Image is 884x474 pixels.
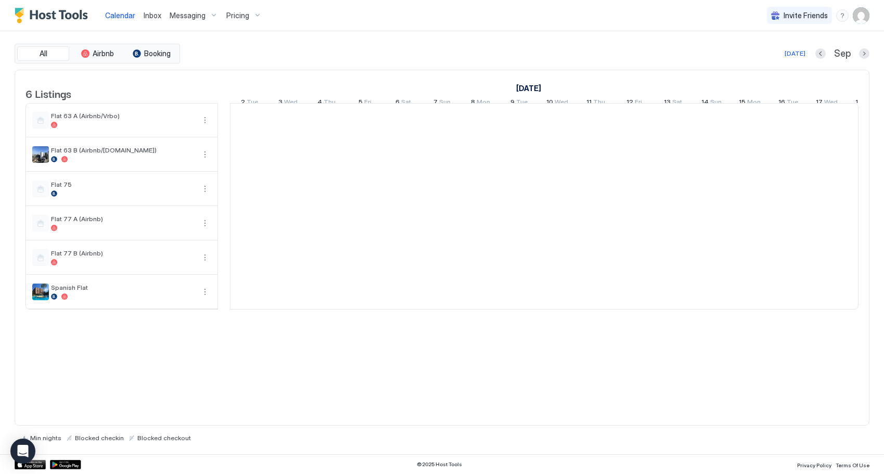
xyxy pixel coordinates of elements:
[15,460,46,469] a: App Store
[544,96,571,111] a: September 10, 2025
[32,284,49,300] div: listing image
[51,146,195,154] span: Flat 63 B (Airbnb/[DOMAIN_NAME])
[144,10,161,21] a: Inbox
[226,11,249,20] span: Pricing
[75,434,124,442] span: Blocked checkin
[468,96,493,111] a: September 8, 2025
[247,98,258,109] span: Tue
[15,8,93,23] a: Host Tools Logo
[51,181,195,188] span: Flat 75
[199,251,211,264] div: menu
[431,96,453,111] a: September 7, 2025
[664,98,671,109] span: 13
[417,461,462,468] span: © 2025 Host Tools
[278,98,283,109] span: 3
[836,462,869,468] span: Terms Of Use
[853,7,869,24] div: User profile
[71,46,123,61] button: Airbnb
[514,81,544,96] a: September 2, 2025
[17,46,69,61] button: All
[859,48,869,59] button: Next month
[199,217,211,229] div: menu
[358,98,363,109] span: 5
[199,251,211,264] button: More options
[816,98,823,109] span: 17
[855,98,862,109] span: 18
[50,460,81,469] a: Google Play Store
[635,98,642,109] span: Fri
[199,114,211,126] button: More options
[144,49,171,58] span: Booking
[395,98,400,109] span: 6
[661,96,685,111] a: September 13, 2025
[785,49,805,58] div: [DATE]
[51,215,195,223] span: Flat 77 A (Airbnb)
[510,98,515,109] span: 9
[51,249,195,257] span: Flat 77 B (Airbnb)
[40,49,47,58] span: All
[797,459,831,470] a: Privacy Policy
[25,85,71,101] span: 6 Listings
[199,286,211,298] div: menu
[776,96,801,111] a: September 16, 2025
[815,48,826,59] button: Previous month
[238,96,261,111] a: September 2, 2025
[51,284,195,291] span: Spanish Flat
[710,98,722,109] span: Sun
[471,98,475,109] span: 8
[824,98,838,109] span: Wed
[199,183,211,195] button: More options
[199,286,211,298] button: More options
[105,11,135,20] span: Calendar
[508,96,530,111] a: September 9, 2025
[747,98,761,109] span: Mon
[199,148,211,161] button: More options
[739,98,746,109] span: 15
[834,48,851,60] span: Sep
[324,98,336,109] span: Thu
[736,96,763,111] a: September 15, 2025
[787,98,798,109] span: Tue
[199,148,211,161] div: menu
[477,98,490,109] span: Mon
[546,98,553,109] span: 10
[516,98,528,109] span: Tue
[51,112,195,120] span: Flat 63 A (Airbnb/Vrbo)
[276,96,300,111] a: September 3, 2025
[125,46,177,61] button: Booking
[626,98,633,109] span: 12
[783,47,807,60] button: [DATE]
[15,44,180,63] div: tab-group
[356,96,374,111] a: September 5, 2025
[401,98,411,109] span: Sat
[584,96,608,111] a: September 11, 2025
[797,462,831,468] span: Privacy Policy
[778,98,785,109] span: 16
[199,217,211,229] button: More options
[836,9,849,22] div: menu
[170,11,206,20] span: Messaging
[30,434,61,442] span: Min nights
[315,96,338,111] a: September 4, 2025
[199,183,211,195] div: menu
[32,146,49,163] div: listing image
[10,439,35,464] div: Open Intercom Messenger
[364,98,371,109] span: Fri
[555,98,568,109] span: Wed
[393,96,414,111] a: September 6, 2025
[624,96,645,111] a: September 12, 2025
[105,10,135,21] a: Calendar
[813,96,840,111] a: September 17, 2025
[433,98,438,109] span: 7
[137,434,191,442] span: Blocked checkout
[701,98,709,109] span: 14
[241,98,245,109] span: 2
[284,98,298,109] span: Wed
[317,98,322,109] span: 4
[593,98,605,109] span: Thu
[853,96,878,111] a: September 18, 2025
[784,11,828,20] span: Invite Friends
